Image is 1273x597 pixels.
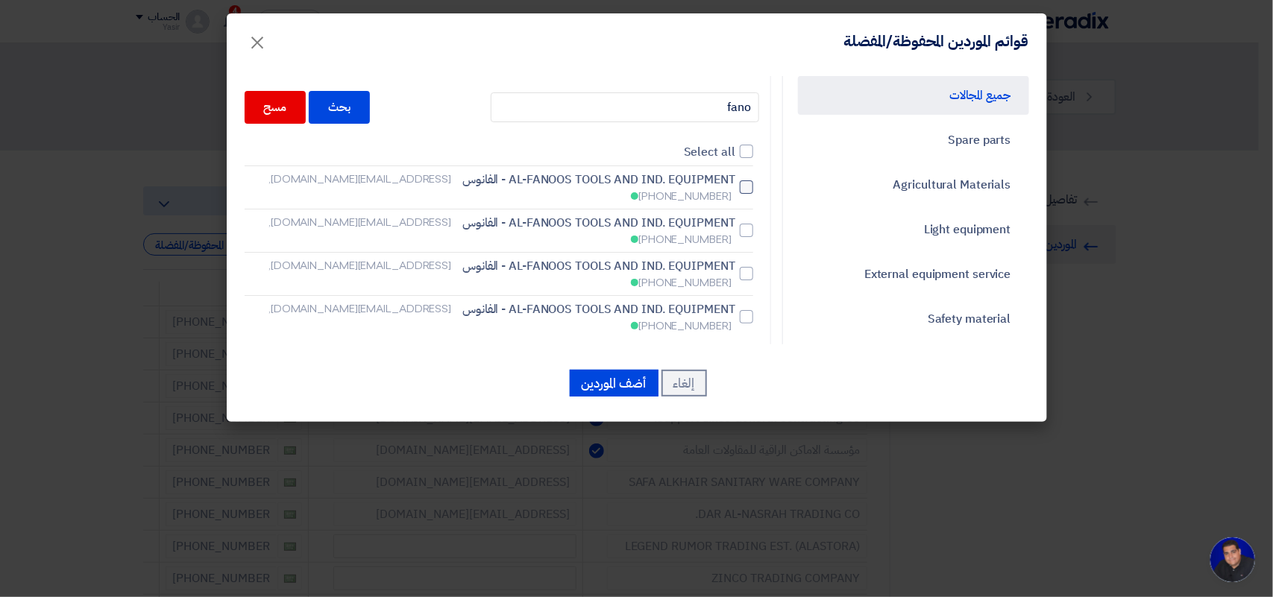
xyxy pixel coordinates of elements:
[268,258,451,274] span: [EMAIL_ADDRESS][DOMAIN_NAME],
[249,19,267,64] span: ×
[661,370,707,397] button: إلغاء
[237,24,279,54] button: Close
[844,31,1029,51] h4: قوائم الموردين المحفوظة/المفضلة
[268,171,451,187] span: [EMAIL_ADDRESS][DOMAIN_NAME],
[638,232,732,247] span: [PHONE_NUMBER]
[684,143,735,161] span: Select all
[245,91,307,124] div: مسح
[462,214,735,232] span: AL-FANOOS TOOLS AND IND. EQUIPMENT - الفانوس
[309,91,370,124] div: بحث
[798,255,1029,294] a: External equipment service
[798,300,1029,338] a: Safety material
[798,165,1029,204] a: Agricultural Materials
[638,275,732,291] span: [PHONE_NUMBER]
[1210,537,1255,582] div: Open chat
[798,210,1029,249] a: Light equipment
[638,318,732,334] span: [PHONE_NUMBER]
[798,76,1029,115] a: جميع المجالات
[462,171,735,189] span: AL-FANOOS TOOLS AND IND. EQUIPMENT - الفانوس
[462,257,735,275] span: AL-FANOOS TOOLS AND IND. EQUIPMENT - الفانوس
[268,301,451,317] span: [EMAIL_ADDRESS][DOMAIN_NAME],
[268,215,451,230] span: [EMAIL_ADDRESS][DOMAIN_NAME],
[798,121,1029,159] a: Spare parts
[638,189,732,204] span: [PHONE_NUMBER]
[570,370,658,397] button: أضف الموردين
[491,92,759,122] input: . . . إبحث في القائمة
[462,300,735,318] span: AL-FANOOS TOOLS AND IND. EQUIPMENT - الفانوس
